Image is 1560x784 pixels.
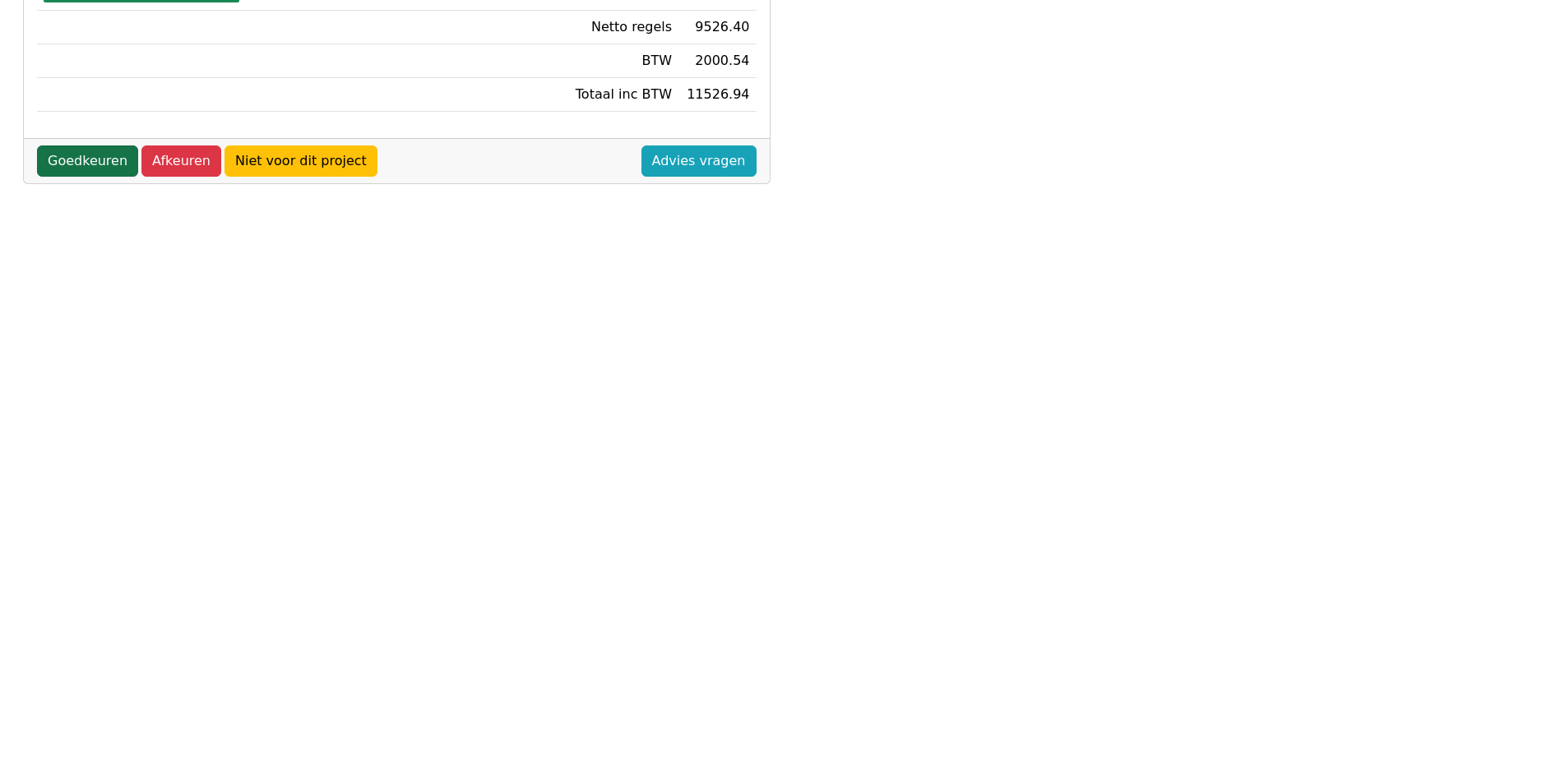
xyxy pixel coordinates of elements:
[225,145,377,177] a: Niet voor dit project
[501,44,678,78] td: BTW
[501,11,678,44] td: Netto regels
[678,44,756,78] td: 2000.54
[37,145,138,177] a: Goedkeuren
[678,78,756,112] td: 11526.94
[641,145,757,177] a: Advies vragen
[678,11,756,44] td: 9526.40
[141,145,221,177] a: Afkeuren
[501,78,678,112] td: Totaal inc BTW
